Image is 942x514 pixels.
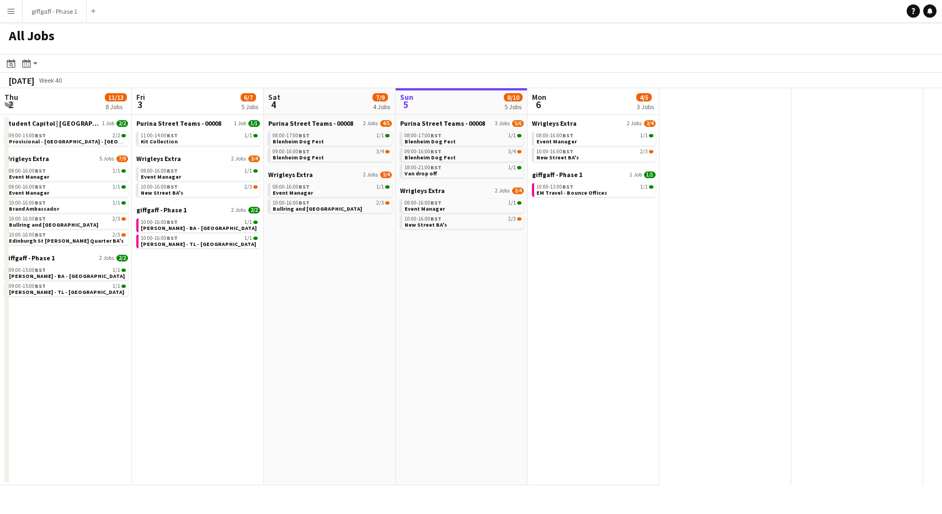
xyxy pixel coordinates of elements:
span: 1/1 [385,185,390,189]
span: 1 Job [234,120,246,127]
a: 10:00-16:00BST2/3Edinburgh St [PERSON_NAME] Quarter BA's [9,231,126,244]
span: 10:00-16:00 [141,184,178,190]
div: Purina Street Teams - 000082 Jobs4/508:00-17:00BST1/1Blenheim Dog Fest09:00-16:00BST3/4Blenheim D... [268,119,392,170]
span: 1/1 [244,133,252,138]
a: 10:00-16:00BST2/3New Street BA's [405,215,521,228]
span: BST [562,148,573,155]
div: giffgaff - Phase 12 Jobs2/210:00-16:00BST1/1[PERSON_NAME] - BA - [GEOGRAPHIC_DATA]10:00-16:00BST1... [136,206,260,250]
span: Mon [532,92,546,102]
span: Van drop off [405,170,437,177]
span: Event Manager [9,173,49,180]
span: 3/4 [248,156,260,162]
div: giffgaff - Phase 12 Jobs2/209:00-15:00BST1/1[PERSON_NAME] - BA - [GEOGRAPHIC_DATA]09:00-15:00BST1... [4,254,128,298]
span: 3/4 [508,149,516,154]
span: 2/3 [121,217,126,221]
span: Wrigleys Extra [268,170,313,179]
span: BST [35,231,46,238]
span: 3/4 [376,149,384,154]
span: 10:00-13:00 [536,184,573,190]
span: BST [35,167,46,174]
span: 2 Jobs [627,120,642,127]
span: 2/2 [121,134,126,137]
a: 10:00-16:00BST1/1Brand Ambassador [9,199,126,212]
span: Event Manager [9,189,49,196]
span: 1 Job [102,120,114,127]
span: 09:00-16:00 [273,149,310,154]
a: Student Capitol | [GEOGRAPHIC_DATA]1 Job2/2 [4,119,128,127]
a: 08:00-17:00BST1/1Blenheim Dog Fest [273,132,390,144]
span: Student Capitol | Student Castle [4,119,100,127]
div: 4 Jobs [373,103,390,111]
a: Wrigleys Extra2 Jobs3/4 [532,119,656,127]
span: 4/5 [636,93,652,101]
span: New Street BA's [141,189,183,196]
div: Wrigleys Extra2 Jobs3/408:00-16:00BST1/1Event Manager10:00-16:00BST2/3Bullring and [GEOGRAPHIC_DATA] [268,170,392,215]
button: giffgaff - Phase 1 [23,1,87,22]
span: 1/1 [113,184,120,190]
span: Giff Gaff - TL - Exeter [9,288,124,296]
a: giffgaff - Phase 12 Jobs2/2 [4,254,128,262]
span: 5 [398,98,413,111]
span: 1/1 [640,133,648,138]
span: Giff Gaff - BA - Plymouth [141,224,257,232]
a: 08:00-17:00BST1/1Blenheim Dog Fest [405,132,521,144]
a: 10:00-13:00BST1/1EM Travel - Bounce Offices [536,183,653,196]
span: 3 Jobs [495,120,510,127]
span: BST [299,148,310,155]
span: 2/3 [508,216,516,222]
span: 2/3 [376,200,384,206]
span: Wrigleys Extra [4,154,49,163]
span: Wrigleys Extra [400,186,445,195]
span: 08:00-16:00 [536,133,573,138]
span: 08:00-17:00 [405,133,441,138]
span: 1/1 [640,184,648,190]
span: 2/3 [253,185,258,189]
span: Purina Street Teams - 00008 [268,119,353,127]
span: 2/3 [244,184,252,190]
a: 08:00-16:00BST1/1Event Manager [536,132,653,144]
span: Thu [4,92,18,102]
a: 09:00-15:00BST2/2Provisional - [GEOGRAPHIC_DATA] - [GEOGRAPHIC_DATA] [9,132,126,144]
span: 18:00-21:00 [405,165,441,170]
span: Giff Gaff - BA - Exeter [9,272,125,280]
span: 2/2 [116,120,128,127]
span: 1/1 [121,269,126,272]
span: 1/1 [121,185,126,189]
span: 1/1 [517,201,521,205]
div: giffgaff - Phase 11 Job1/110:00-13:00BST1/1EM Travel - Bounce Offices [532,170,656,199]
span: 1/1 [508,133,516,138]
span: 1/1 [253,237,258,240]
span: 6/7 [241,93,256,101]
span: giffgaff - Phase 1 [532,170,582,179]
span: 2/3 [649,150,653,153]
a: 11:00-14:00BST1/1Kit Collection [141,132,258,144]
span: BST [35,199,46,206]
span: BST [35,183,46,190]
span: 1/1 [253,169,258,173]
span: BST [299,199,310,206]
span: Blenheim Dog Fest [273,138,324,145]
span: 1/1 [121,169,126,173]
span: Blenheim Dog Fest [405,138,456,145]
span: Wrigleys Extra [136,154,181,163]
span: Bullring and Grand Central [9,221,98,228]
span: 5/6 [512,120,524,127]
span: Sun [400,92,413,102]
a: 09:00-15:00BST1/1[PERSON_NAME] - BA - [GEOGRAPHIC_DATA] [9,266,126,279]
span: 08:00-17:00 [273,133,310,138]
span: 1/1 [385,134,390,137]
a: 10:00-16:00BST2/3New Street BA's [536,148,653,160]
span: 09:00-15:00 [9,267,46,273]
span: 8/10 [504,93,523,101]
span: Bullring and Grand Central [273,205,362,212]
div: Wrigleys Extra2 Jobs3/408:00-16:00BST1/1Event Manager10:00-16:00BST2/3New Street BA's [532,119,656,170]
div: Wrigleys Extra2 Jobs3/408:00-16:00BST1/1Event Manager10:00-16:00BST2/3New Street BA's [136,154,260,206]
span: Giff Gaff - TL - Plymouth [141,240,256,248]
span: 7/9 [372,93,388,101]
a: 08:00-16:00BST1/1Event Manager [9,167,126,180]
a: 09:00-15:00BST1/1[PERSON_NAME] - TL - [GEOGRAPHIC_DATA] [9,282,126,295]
span: BST [430,148,441,155]
span: BST [562,183,573,190]
a: Wrigleys Extra5 Jobs7/9 [4,154,128,163]
span: 3/4 [644,120,656,127]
